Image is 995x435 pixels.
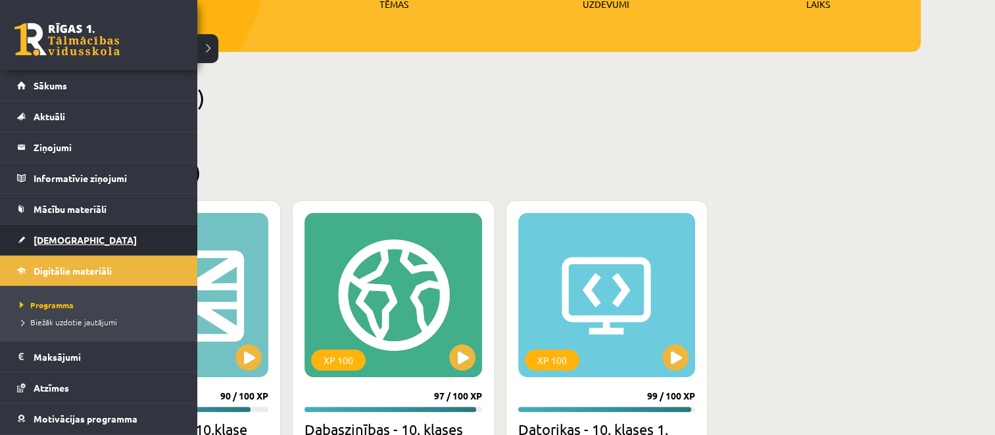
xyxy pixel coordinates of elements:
[79,159,921,185] h2: Pabeigtie (3)
[17,373,181,403] a: Atzīmes
[16,317,117,327] span: Biežāk uzdotie jautājumi
[16,299,184,311] a: Programma
[14,23,120,56] a: Rīgas 1. Tālmācības vidusskola
[17,132,181,162] a: Ziņojumi
[17,225,181,255] a: [DEMOGRAPHIC_DATA]
[34,80,67,91] span: Sākums
[34,342,181,372] legend: Maksājumi
[17,256,181,286] a: Digitālie materiāli
[16,316,184,328] a: Biežāk uzdotie jautājumi
[17,342,181,372] a: Maksājumi
[16,300,74,310] span: Programma
[34,234,137,246] span: [DEMOGRAPHIC_DATA]
[34,382,69,394] span: Atzīmes
[17,403,181,434] a: Motivācijas programma
[311,350,366,371] div: XP 100
[79,85,921,110] h2: Pieejamie (0)
[525,350,579,371] div: XP 100
[34,203,107,215] span: Mācību materiāli
[17,163,181,193] a: Informatīvie ziņojumi
[17,101,181,131] a: Aktuāli
[34,265,112,277] span: Digitālie materiāli
[17,194,181,224] a: Mācību materiāli
[17,70,181,101] a: Sākums
[34,163,181,193] legend: Informatīvie ziņojumi
[34,413,137,424] span: Motivācijas programma
[34,110,65,122] span: Aktuāli
[34,132,181,162] legend: Ziņojumi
